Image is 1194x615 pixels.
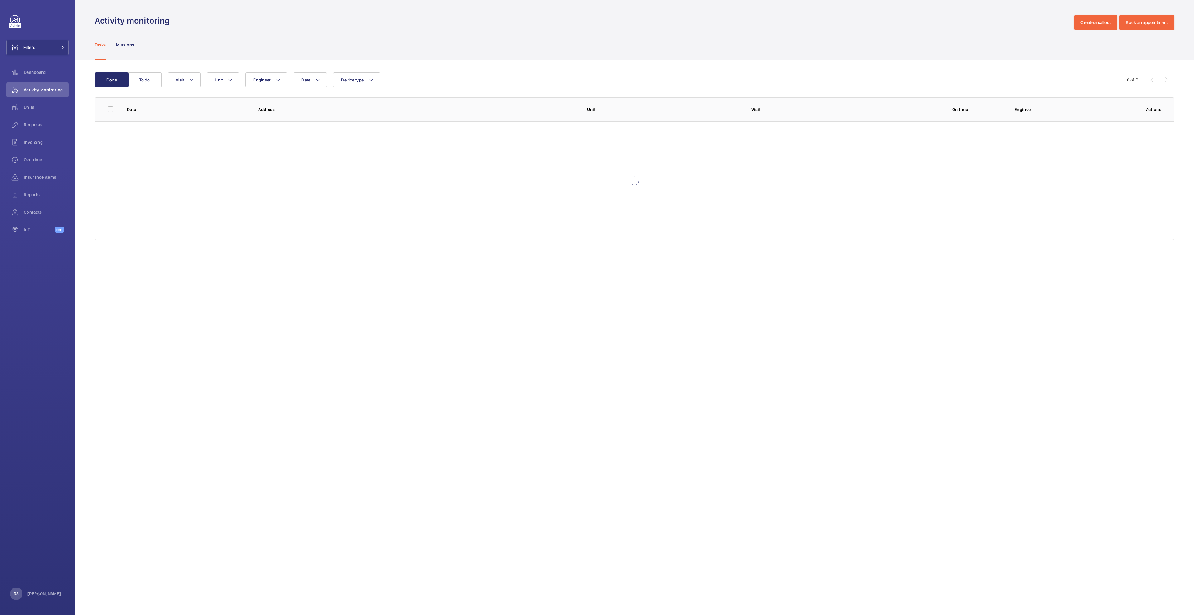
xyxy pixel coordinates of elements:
span: Engineer [253,77,271,82]
h1: Activity monitoring [95,15,173,27]
span: Filters [23,44,35,51]
button: Date [294,72,327,87]
button: Create a callout [1074,15,1117,30]
p: Date [127,106,248,113]
p: Missions [116,42,134,48]
p: RS [14,591,19,597]
button: To do [128,72,162,87]
span: Contacts [24,209,69,215]
span: Insurance items [24,174,69,180]
p: Tasks [95,42,106,48]
span: Overtime [24,157,69,163]
span: Visit [176,77,184,82]
p: Visit [751,106,906,113]
span: Invoicing [24,139,69,145]
button: Done [95,72,129,87]
span: Activity Monitoring [24,87,69,93]
button: Book an appointment [1119,15,1174,30]
span: Beta [55,227,64,233]
p: Engineer [1014,106,1136,113]
span: IoT [24,227,55,233]
button: Engineer [245,72,287,87]
button: Visit [168,72,201,87]
p: [PERSON_NAME] [27,591,61,597]
span: Device type [341,77,364,82]
button: Unit [207,72,239,87]
span: Reports [24,192,69,198]
button: Device type [333,72,380,87]
button: Filters [6,40,69,55]
p: Actions [1146,106,1161,113]
span: Units [24,104,69,110]
p: Unit [587,106,741,113]
span: Dashboard [24,69,69,76]
span: Date [301,77,310,82]
span: Unit [215,77,223,82]
p: Address [258,106,577,113]
div: 0 of 0 [1127,77,1138,83]
p: On time [916,106,1004,113]
span: Requests [24,122,69,128]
